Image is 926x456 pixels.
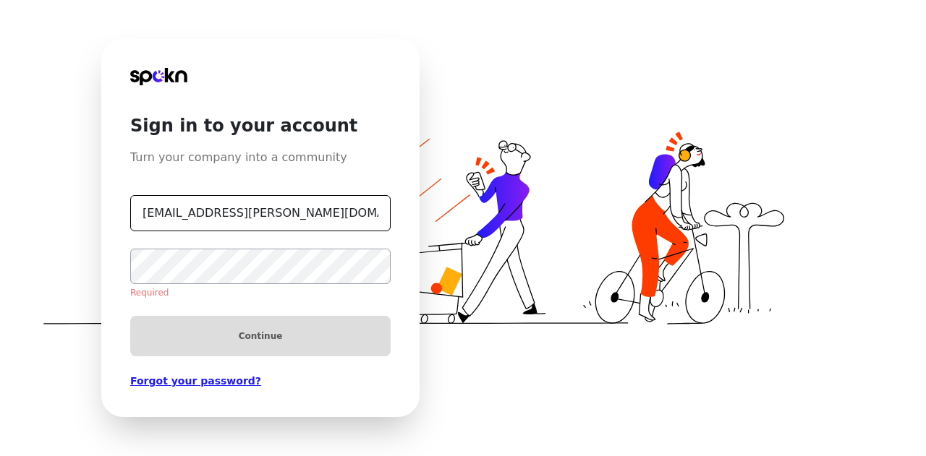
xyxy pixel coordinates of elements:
a: Forgot your password? [130,374,391,388]
input: Enter work email [130,195,391,231]
button: Continue [130,316,391,356]
span: Sign in to your account [130,85,391,137]
span: Continue [239,330,283,342]
span: Turn your company into a community [130,137,391,166]
div: Required [130,287,391,298]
